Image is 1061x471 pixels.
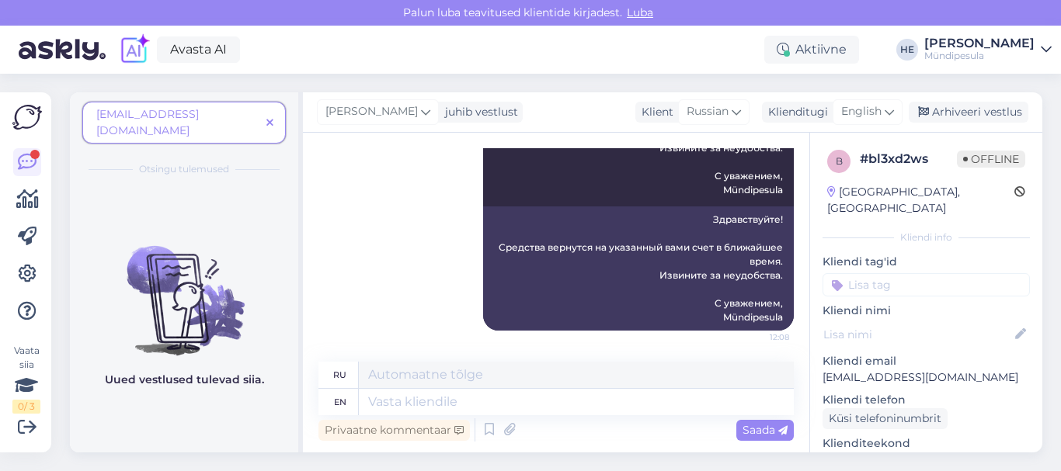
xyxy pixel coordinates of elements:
[333,362,346,388] div: ru
[762,104,828,120] div: Klienditugi
[924,50,1035,62] div: Mündipesula
[823,369,1030,386] p: [EMAIL_ADDRESS][DOMAIN_NAME]
[823,435,1030,452] p: Klienditeekond
[957,151,1025,168] span: Offline
[836,155,843,167] span: b
[318,420,470,441] div: Privaatne kommentaar
[823,408,948,429] div: Küsi telefoninumbrit
[743,423,788,437] span: Saada
[12,344,40,414] div: Vaata siia
[924,37,1052,62] a: [PERSON_NAME]Mündipesula
[860,150,957,168] div: # bl3xd2ws
[731,331,789,343] span: 12:08
[622,5,658,19] span: Luba
[823,353,1030,369] p: Kliendi email
[96,107,199,137] span: [EMAIL_ADDRESS][DOMAIN_NAME]
[896,39,918,61] div: HE
[841,103,882,120] span: English
[139,162,229,176] span: Otsingu tulemused
[325,103,418,120] span: [PERSON_NAME]
[764,36,859,64] div: Aktiivne
[635,104,673,120] div: Klient
[823,230,1030,244] div: Kliendi info
[105,372,264,388] p: Uued vestlused tulevad siia.
[823,392,1030,408] p: Kliendi telefon
[909,102,1028,123] div: Arhiveeri vestlus
[70,218,298,358] img: No chats
[439,104,518,120] div: juhib vestlust
[334,389,346,415] div: en
[823,273,1030,296] input: Lisa tag
[823,303,1030,319] p: Kliendi nimi
[157,36,240,63] a: Avasta AI
[12,105,42,130] img: Askly Logo
[483,206,794,331] div: Здравствуйте! Средства вернутся на указанный вами счет в ближайшее время. Извините за неудобства....
[687,103,729,120] span: Russian
[823,254,1030,270] p: Kliendi tag'id
[823,326,1012,343] input: Lisa nimi
[118,33,151,66] img: explore-ai
[924,37,1035,50] div: [PERSON_NAME]
[12,400,40,414] div: 0 / 3
[827,184,1014,216] div: [GEOGRAPHIC_DATA], [GEOGRAPHIC_DATA]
